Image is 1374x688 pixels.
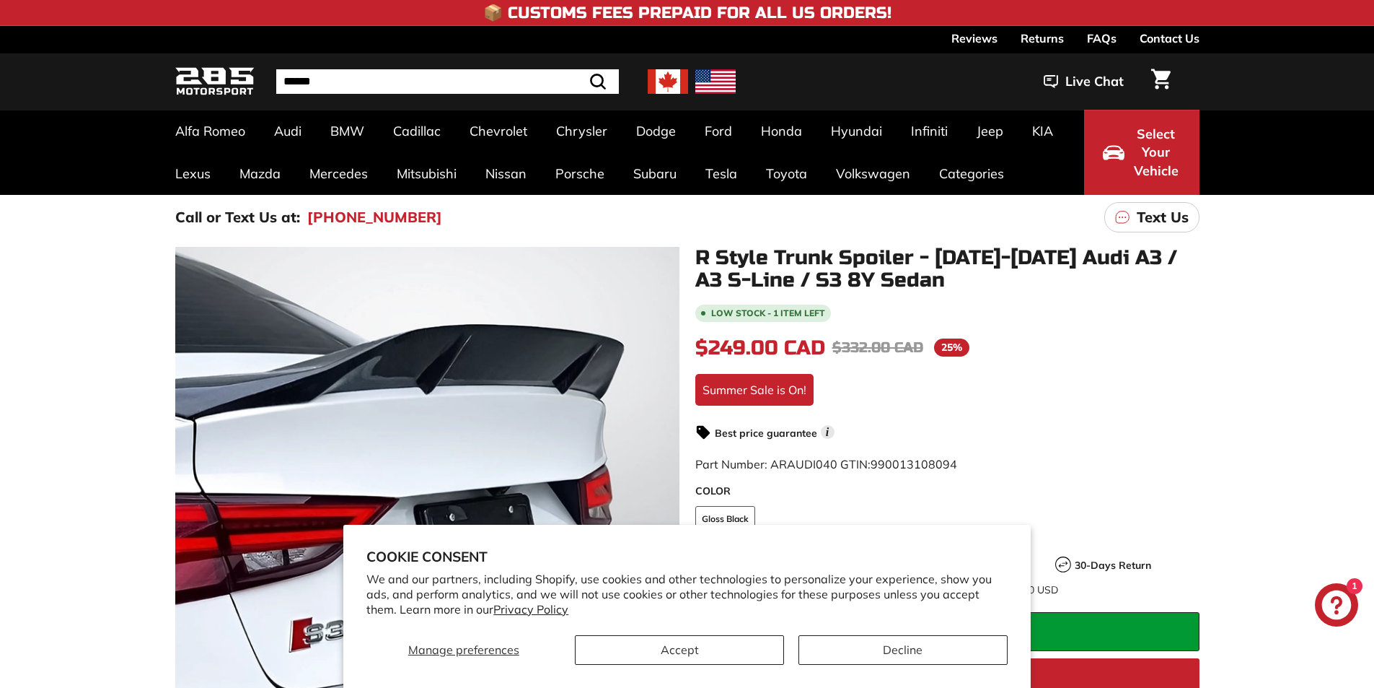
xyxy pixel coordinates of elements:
label: COLOR [695,484,1199,499]
a: Infiniti [897,110,962,152]
span: Part Number: ARAUDI040 GTIN: [695,457,957,471]
div: Summer Sale is On! [695,374,814,406]
span: Manage preferences [408,643,519,657]
a: BMW [316,110,379,152]
span: 25% [934,339,969,357]
span: 990013108094 [871,457,957,471]
a: Jeep [962,110,1018,152]
a: Porsche [541,152,619,195]
p: Call or Text Us at: [175,206,300,228]
a: Lexus [161,152,225,195]
a: Chevrolet [455,110,542,152]
a: Tesla [691,152,752,195]
a: Mercedes [295,152,382,195]
p: We and our partners, including Shopify, use cookies and other technologies to personalize your ex... [366,572,1008,617]
a: Text Us [1104,202,1199,232]
strong: Best price guarantee [715,427,817,440]
a: Contact Us [1140,26,1199,51]
a: Volkswagen [822,152,925,195]
button: Select Your Vehicle [1084,110,1199,195]
a: Privacy Policy [493,602,568,617]
span: Live Chat [1065,72,1124,91]
a: Cart [1142,57,1179,106]
span: $332.00 CAD [832,339,923,357]
button: Accept [575,635,784,665]
button: Live Chat [1025,64,1142,100]
h4: 📦 Customs Fees Prepaid for All US Orders! [483,4,891,22]
strong: 30-Days Return [1075,559,1151,572]
a: Ford [690,110,747,152]
a: Toyota [752,152,822,195]
a: Categories [925,152,1018,195]
a: Audi [260,110,316,152]
a: Reviews [951,26,998,51]
h1: R Style Trunk Spoiler - [DATE]-[DATE] Audi A3 / A3 S-Line / S3 8Y Sedan [695,247,1199,292]
a: Alfa Romeo [161,110,260,152]
span: $249.00 CAD [695,336,825,360]
a: Chrysler [542,110,622,152]
a: Mazda [225,152,295,195]
a: Nissan [471,152,541,195]
button: Decline [798,635,1008,665]
img: Logo_285_Motorsport_areodynamics_components [175,65,255,99]
span: i [821,425,834,439]
a: Returns [1021,26,1064,51]
p: Text Us [1137,206,1189,228]
input: Search [276,69,619,94]
a: [PHONE_NUMBER] [307,206,442,228]
a: FAQs [1087,26,1117,51]
span: Low stock - 1 item left [711,309,825,318]
a: Honda [747,110,816,152]
a: Cadillac [379,110,455,152]
a: Hyundai [816,110,897,152]
a: Subaru [619,152,691,195]
span: Select Your Vehicle [1132,125,1181,180]
button: Manage preferences [366,635,560,665]
a: Mitsubishi [382,152,471,195]
a: KIA [1018,110,1067,152]
a: Dodge [622,110,690,152]
inbox-online-store-chat: Shopify online store chat [1311,583,1362,630]
h2: Cookie consent [366,548,1008,565]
